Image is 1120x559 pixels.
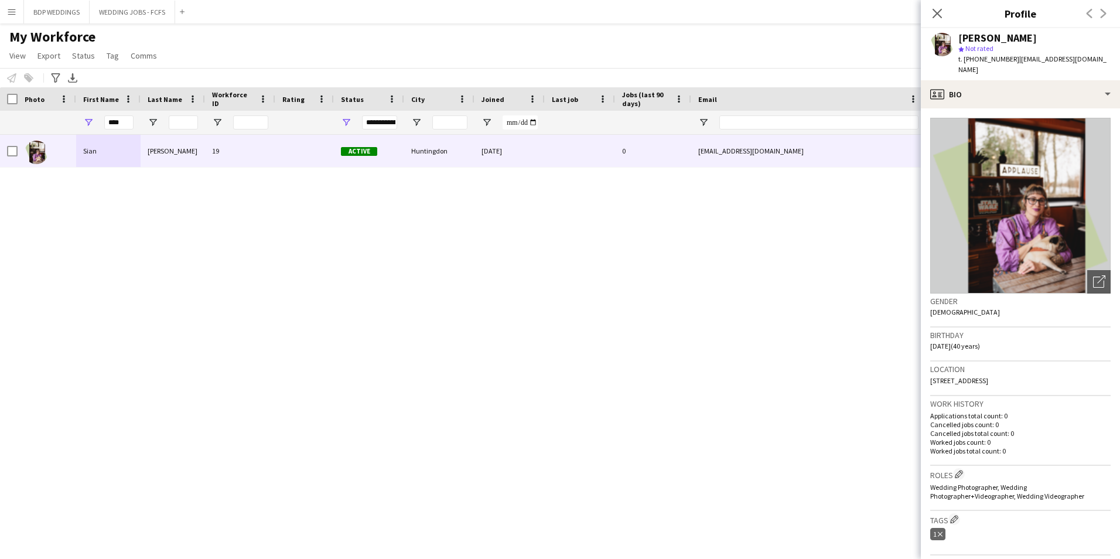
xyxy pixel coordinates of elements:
[104,115,134,129] input: First Name Filter Input
[212,90,254,108] span: Workforce ID
[37,50,60,61] span: Export
[474,135,545,167] div: [DATE]
[698,95,717,104] span: Email
[141,135,205,167] div: [PERSON_NAME]
[965,44,993,53] span: Not rated
[233,115,268,129] input: Workforce ID Filter Input
[212,117,223,128] button: Open Filter Menu
[482,117,492,128] button: Open Filter Menu
[719,115,918,129] input: Email Filter Input
[930,118,1111,294] img: Crew avatar or photo
[341,95,364,104] span: Status
[126,48,162,63] a: Comms
[503,115,538,129] input: Joined Filter Input
[33,48,65,63] a: Export
[930,420,1111,429] p: Cancelled jobs count: 0
[25,95,45,104] span: Photo
[282,95,305,104] span: Rating
[25,141,48,164] img: Sian Richardson
[698,117,709,128] button: Open Filter Menu
[930,398,1111,409] h3: Work history
[930,438,1111,446] p: Worked jobs count: 0
[691,135,926,167] div: [EMAIL_ADDRESS][DOMAIN_NAME]
[131,50,157,61] span: Comms
[83,117,94,128] button: Open Filter Menu
[930,364,1111,374] h3: Location
[930,308,1000,316] span: [DEMOGRAPHIC_DATA]
[615,135,691,167] div: 0
[552,95,578,104] span: Last job
[148,95,182,104] span: Last Name
[930,483,1084,500] span: Wedding Photographer, Wedding Photographer+Videographer, Wedding Videographer
[49,71,63,85] app-action-btn: Advanced filters
[921,6,1120,21] h3: Profile
[930,468,1111,480] h3: Roles
[411,95,425,104] span: City
[67,48,100,63] a: Status
[930,446,1111,455] p: Worked jobs total count: 0
[341,147,377,156] span: Active
[169,115,198,129] input: Last Name Filter Input
[205,135,275,167] div: 19
[921,80,1120,108] div: Bio
[958,54,1019,63] span: t. [PHONE_NUMBER]
[930,429,1111,438] p: Cancelled jobs total count: 0
[72,50,95,61] span: Status
[83,95,119,104] span: First Name
[622,90,670,108] span: Jobs (last 90 days)
[930,376,988,385] span: [STREET_ADDRESS]
[24,1,90,23] button: BDP WEDDINGS
[930,528,945,540] div: 1
[66,71,80,85] app-action-btn: Export XLSX
[930,342,980,350] span: [DATE] (40 years)
[930,411,1111,420] p: Applications total count: 0
[404,135,474,167] div: Huntingdon
[482,95,504,104] span: Joined
[5,48,30,63] a: View
[9,50,26,61] span: View
[958,33,1037,43] div: [PERSON_NAME]
[930,296,1111,306] h3: Gender
[411,117,422,128] button: Open Filter Menu
[930,513,1111,526] h3: Tags
[9,28,95,46] span: My Workforce
[76,135,141,167] div: Sian
[432,115,467,129] input: City Filter Input
[341,117,351,128] button: Open Filter Menu
[102,48,124,63] a: Tag
[148,117,158,128] button: Open Filter Menu
[958,54,1107,74] span: | [EMAIL_ADDRESS][DOMAIN_NAME]
[1087,270,1111,294] div: Open photos pop-in
[930,330,1111,340] h3: Birthday
[90,1,175,23] button: WEDDING JOBS - FCFS
[107,50,119,61] span: Tag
